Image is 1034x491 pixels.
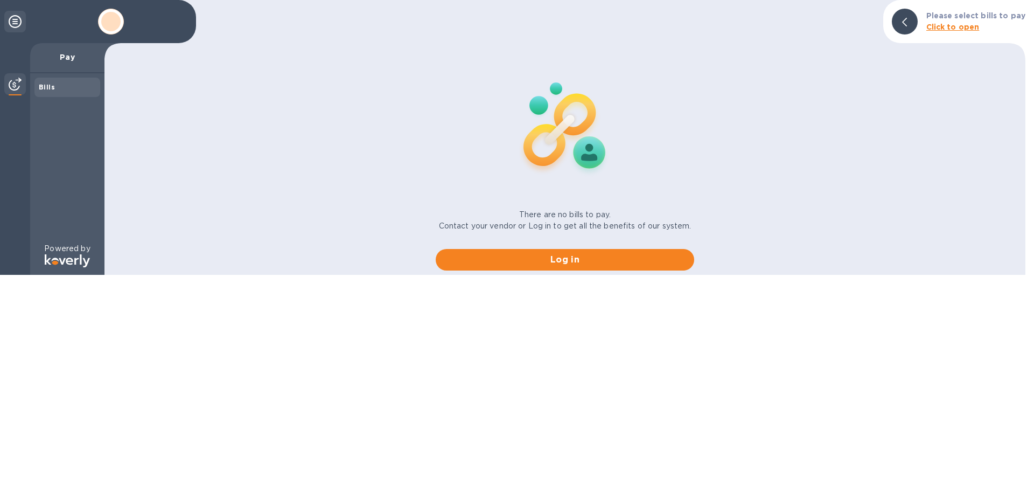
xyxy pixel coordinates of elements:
[39,83,55,91] b: Bills
[44,243,90,254] p: Powered by
[439,209,691,232] p: There are no bills to pay. Contact your vendor or Log in to get all the benefits of our system.
[436,249,694,271] button: Log in
[926,11,1025,20] b: Please select bills to pay
[39,52,96,63] p: Pay
[45,254,90,267] img: Logo
[926,23,980,31] b: Click to open
[444,253,686,266] span: Log in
